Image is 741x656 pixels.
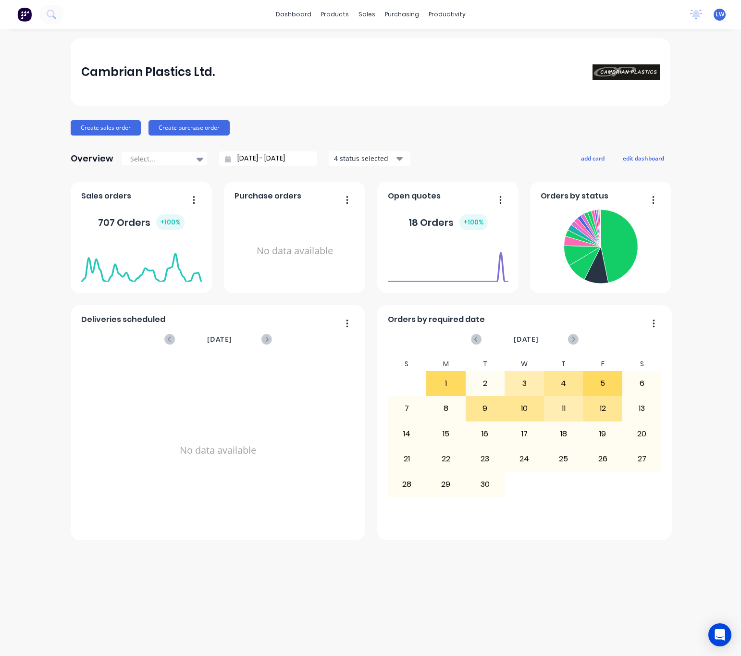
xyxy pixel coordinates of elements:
[207,334,232,345] span: [DATE]
[316,7,354,22] div: products
[505,357,544,371] div: W
[544,357,583,371] div: T
[544,422,583,446] div: 18
[514,334,539,345] span: [DATE]
[623,396,661,421] div: 13
[427,422,465,446] div: 15
[575,152,611,164] button: add card
[583,422,622,446] div: 19
[426,357,466,371] div: M
[408,214,488,230] div: 18 Orders
[505,422,543,446] div: 17
[388,422,426,446] div: 14
[583,371,622,396] div: 5
[81,357,355,544] div: No data available
[583,357,622,371] div: F
[71,120,141,136] button: Create sales order
[81,62,215,82] div: Cambrian Plastics Ltd.
[544,396,583,421] div: 11
[544,447,583,471] div: 25
[623,447,661,471] div: 27
[334,153,395,163] div: 4 status selected
[466,447,505,471] div: 23
[708,623,731,646] div: Open Intercom Messenger
[427,396,465,421] div: 8
[388,396,426,421] div: 7
[427,447,465,471] div: 22
[354,7,380,22] div: sales
[235,190,301,202] span: Purchase orders
[541,190,608,202] span: Orders by status
[466,396,505,421] div: 9
[387,357,427,371] div: S
[235,206,355,297] div: No data available
[466,422,505,446] div: 16
[427,371,465,396] div: 1
[271,7,316,22] a: dashboard
[622,357,662,371] div: S
[388,472,426,496] div: 28
[544,371,583,396] div: 4
[329,151,410,166] button: 4 status selected
[388,314,485,325] span: Orders by required date
[388,447,426,471] div: 21
[466,357,505,371] div: T
[505,371,543,396] div: 3
[505,396,543,421] div: 10
[81,190,131,202] span: Sales orders
[466,472,505,496] div: 30
[459,214,488,230] div: + 100 %
[98,214,185,230] div: 707 Orders
[388,190,441,202] span: Open quotes
[623,371,661,396] div: 6
[505,447,543,471] div: 24
[148,120,230,136] button: Create purchase order
[156,214,185,230] div: + 100 %
[71,149,113,168] div: Overview
[466,371,505,396] div: 2
[17,7,32,22] img: Factory
[380,7,424,22] div: purchasing
[623,422,661,446] div: 20
[617,152,670,164] button: edit dashboard
[716,10,724,19] span: LW
[81,314,165,325] span: Deliveries scheduled
[427,472,465,496] div: 29
[593,64,660,80] img: Cambrian Plastics Ltd.
[583,447,622,471] div: 26
[583,396,622,421] div: 12
[424,7,470,22] div: productivity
